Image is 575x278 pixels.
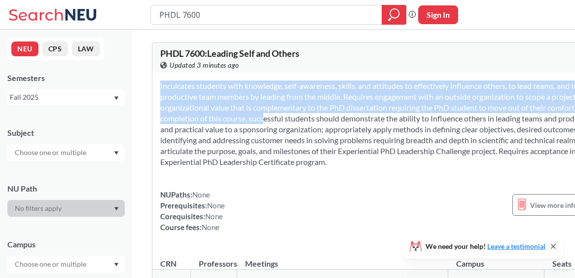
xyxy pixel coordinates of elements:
[42,41,68,56] button: CPS
[10,147,93,159] input: Choose one or multiple
[191,248,237,270] th: Professors
[170,60,239,71] span: Updated 3 minutes ago
[114,207,119,211] svg: Dropdown arrow
[7,200,125,217] div: Dropdown arrow
[10,92,113,103] div: Fall 2025
[10,258,93,270] input: Choose one or multiple
[160,48,299,59] span: PHDL 7600 : Leading Self and Others
[7,256,125,273] div: Dropdown arrow
[7,73,125,83] div: Semesters
[7,183,125,194] div: NU Path
[114,96,119,100] svg: Dropdown arrow
[114,151,119,155] svg: Dropdown arrow
[160,189,225,233] div: NUPaths: Prerequisites: Corequisites: Course fees:
[237,248,448,270] th: Meetings
[7,144,125,161] div: Dropdown arrow
[382,5,406,25] div: magnifying glass
[487,242,545,250] a: Leave a testimonial
[158,6,375,23] input: Class, professor, course number, "phrase"
[7,89,125,105] div: Fall 2025Dropdown arrow
[388,8,400,22] svg: magnifying glass
[202,223,219,232] span: None
[7,239,125,250] div: Campus
[72,41,100,56] button: LAW
[160,258,177,269] div: CRN
[7,127,125,138] div: Subject
[11,41,38,56] button: NEU
[207,201,225,210] span: None
[192,190,210,199] span: None
[205,212,223,221] span: None
[114,263,119,267] svg: Dropdown arrow
[448,248,544,270] th: Campus
[418,5,458,24] button: Sign In
[426,243,545,250] span: We need your help!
